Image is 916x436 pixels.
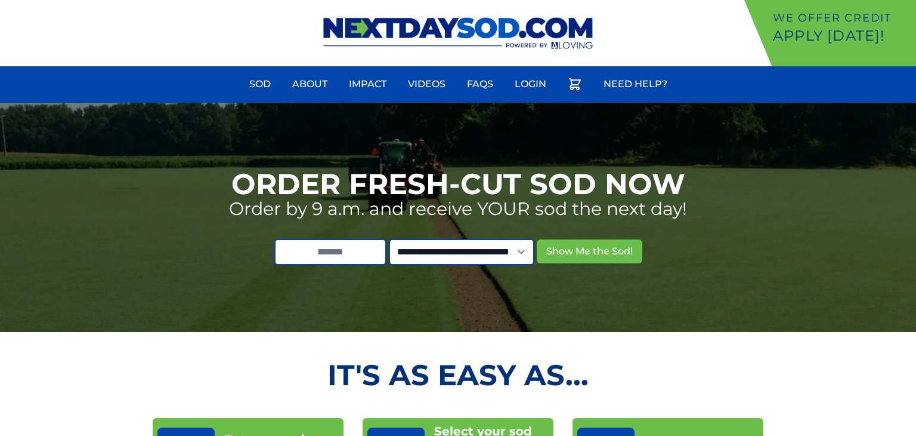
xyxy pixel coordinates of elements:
[342,70,394,99] a: Impact
[242,70,278,99] a: Sod
[773,26,911,45] p: Apply [DATE]!
[460,70,500,99] a: FAQs
[507,70,553,99] a: Login
[153,361,763,389] h2: It's as Easy As...
[229,198,687,220] p: Order by 9 a.m. and receive YOUR sod the next day!
[773,10,911,26] p: We offer Credit
[537,240,642,263] button: Show Me the Sod!
[231,170,685,198] h1: Order Fresh-Cut Sod Now
[596,70,674,99] a: Need Help?
[285,70,335,99] a: About
[401,70,453,99] a: Videos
